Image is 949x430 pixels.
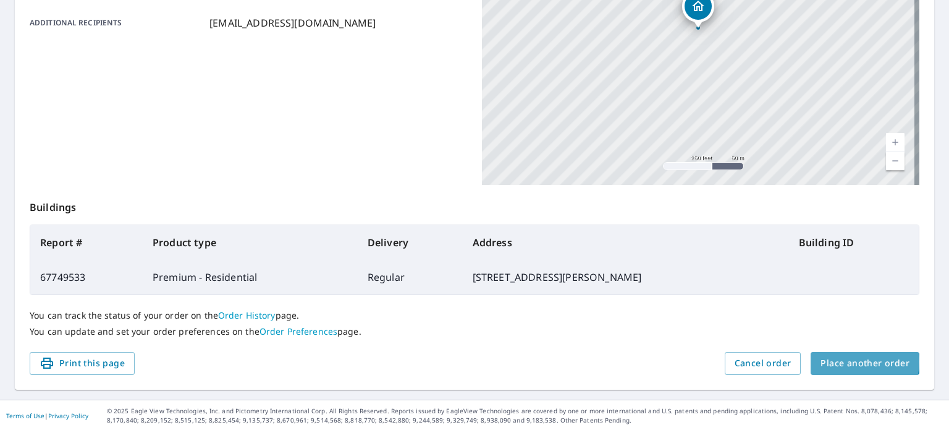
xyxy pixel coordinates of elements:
[735,356,791,371] span: Cancel order
[30,260,143,295] td: 67749533
[30,326,919,337] p: You can update and set your order preferences on the page.
[48,411,88,420] a: Privacy Policy
[30,185,919,225] p: Buildings
[725,352,801,375] button: Cancel order
[789,225,919,260] th: Building ID
[6,412,88,419] p: |
[209,15,376,30] p: [EMAIL_ADDRESS][DOMAIN_NAME]
[218,309,276,321] a: Order History
[886,152,905,170] a: Current Level 17, Zoom Out
[811,352,919,375] button: Place another order
[40,356,125,371] span: Print this page
[463,225,789,260] th: Address
[30,15,205,30] p: Additional recipients
[358,260,463,295] td: Regular
[143,225,358,260] th: Product type
[30,352,135,375] button: Print this page
[6,411,44,420] a: Terms of Use
[259,325,337,337] a: Order Preferences
[820,356,909,371] span: Place another order
[143,260,358,295] td: Premium - Residential
[886,133,905,152] a: Current Level 17, Zoom In
[463,260,789,295] td: [STREET_ADDRESS][PERSON_NAME]
[30,225,143,260] th: Report #
[30,310,919,321] p: You can track the status of your order on the page.
[107,406,943,425] p: © 2025 Eagle View Technologies, Inc. and Pictometry International Corp. All Rights Reserved. Repo...
[358,225,463,260] th: Delivery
